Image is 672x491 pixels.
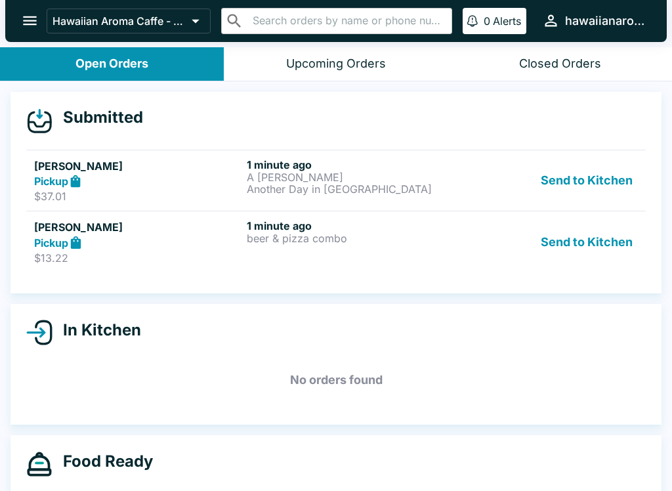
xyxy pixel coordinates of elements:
[247,219,454,232] h6: 1 minute ago
[26,211,646,272] a: [PERSON_NAME]Pickup$13.221 minute agobeer & pizza comboSend to Kitchen
[26,356,646,404] h5: No orders found
[34,190,241,203] p: $37.01
[565,13,646,29] div: hawaiianaromacaffe
[26,150,646,211] a: [PERSON_NAME]Pickup$37.011 minute agoA [PERSON_NAME]Another Day in [GEOGRAPHIC_DATA]Send to Kitchen
[247,158,454,171] h6: 1 minute ago
[537,7,651,35] button: hawaiianaromacaffe
[519,56,601,72] div: Closed Orders
[34,175,68,188] strong: Pickup
[52,452,153,471] h4: Food Ready
[52,14,186,28] p: Hawaiian Aroma Caffe - Waikiki Beachcomber
[535,219,638,265] button: Send to Kitchen
[247,232,454,244] p: beer & pizza combo
[52,320,141,340] h4: In Kitchen
[286,56,386,72] div: Upcoming Orders
[484,14,490,28] p: 0
[493,14,521,28] p: Alerts
[47,9,211,33] button: Hawaiian Aroma Caffe - Waikiki Beachcomber
[249,12,446,30] input: Search orders by name or phone number
[34,236,68,249] strong: Pickup
[34,158,241,174] h5: [PERSON_NAME]
[34,251,241,265] p: $13.22
[75,56,148,72] div: Open Orders
[247,171,454,183] p: A [PERSON_NAME]
[52,108,143,127] h4: Submitted
[34,219,241,235] h5: [PERSON_NAME]
[247,183,454,195] p: Another Day in [GEOGRAPHIC_DATA]
[535,158,638,203] button: Send to Kitchen
[13,4,47,37] button: open drawer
